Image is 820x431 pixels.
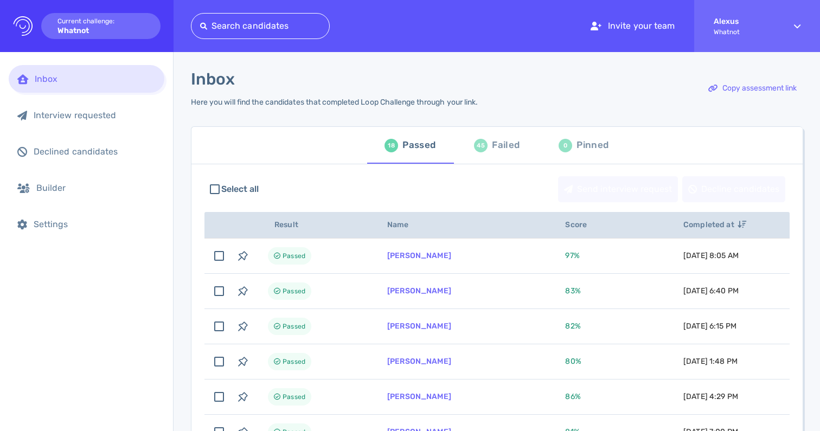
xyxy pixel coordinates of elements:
span: [DATE] 1:48 PM [683,357,738,366]
div: Passed [402,137,435,153]
span: Passed [283,390,305,403]
span: Passed [283,285,305,298]
strong: Alexus [714,17,774,26]
a: [PERSON_NAME] [387,321,451,331]
div: Here you will find the candidates that completed Loop Challenge through your link. [191,98,478,107]
div: Failed [492,137,520,153]
a: [PERSON_NAME] [387,251,451,260]
div: Copy assessment link [703,76,802,101]
span: 86 % [565,392,580,401]
span: [DATE] 6:40 PM [683,286,739,295]
span: [DATE] 8:05 AM [683,251,739,260]
a: [PERSON_NAME] [387,357,451,366]
div: 45 [474,139,488,152]
div: Decline candidates [683,177,785,202]
span: Passed [283,320,305,333]
th: Result [255,212,374,239]
span: Passed [283,355,305,368]
span: Completed at [683,220,746,229]
span: Score [565,220,599,229]
button: Send interview request [558,176,678,202]
button: Decline candidates [682,176,785,202]
h1: Inbox [191,69,235,89]
div: Send interview request [559,177,677,202]
span: 83 % [565,286,580,295]
div: Pinned [576,137,608,153]
div: Settings [34,219,156,229]
div: 18 [385,139,398,152]
span: 80 % [565,357,581,366]
div: 0 [559,139,572,152]
span: 97 % [565,251,579,260]
button: Copy assessment link [702,75,803,101]
div: Interview requested [34,110,156,120]
span: [DATE] 4:29 PM [683,392,738,401]
span: Select all [221,183,259,196]
span: Name [387,220,421,229]
div: Builder [36,183,156,193]
span: [DATE] 6:15 PM [683,321,736,331]
a: [PERSON_NAME] [387,392,451,401]
span: Whatnot [714,28,774,36]
a: [PERSON_NAME] [387,286,451,295]
div: Declined candidates [34,146,156,157]
div: Inbox [35,74,156,84]
span: 82 % [565,321,580,331]
span: Passed [283,249,305,262]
